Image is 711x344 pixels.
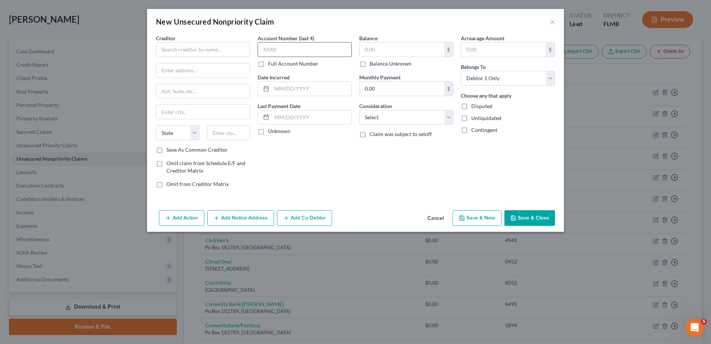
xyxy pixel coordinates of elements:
button: Save & New [453,210,501,226]
input: Enter zip... [207,125,251,140]
label: Balance Unknown [370,60,411,67]
label: Arrearage Amount [461,34,504,42]
button: Add Notice Address [207,210,274,226]
iframe: Intercom live chat [686,319,704,337]
span: Disputed [471,103,492,109]
button: Add Action [159,210,204,226]
label: Save As Common Creditor [166,146,228,154]
label: Monthly Payment [359,73,401,81]
button: Save & Close [504,210,555,226]
button: × [550,17,555,26]
div: $ [546,42,555,57]
input: Enter address... [156,63,250,78]
span: Belongs To [461,64,486,70]
span: Creditor [156,35,176,41]
span: Unliquidated [471,115,501,121]
input: MM/DD/YYYY [272,110,351,124]
button: Add Co-Debtor [277,210,332,226]
div: $ [444,82,453,96]
input: Enter city... [156,105,250,119]
input: XXXX [258,42,352,57]
label: Full Account Number [268,60,318,67]
label: Consideration [359,102,392,110]
span: 5 [701,319,707,325]
span: Contingent [471,127,497,133]
input: 0.00 [360,82,444,96]
div: New Unsecured Nonpriority Claim [156,16,274,27]
label: Choose any that apply [461,92,511,100]
button: Cancel [421,211,450,226]
input: Search creditor by name... [156,42,250,57]
label: Account Number (last 4) [258,34,314,42]
label: Last Payment Date [258,102,300,110]
label: Balance [359,34,377,42]
label: Unknown [268,127,290,135]
input: 0.00 [461,42,546,57]
span: Claim was subject to setoff [370,131,432,137]
input: MM/DD/YYYY [272,82,351,96]
div: $ [444,42,453,57]
span: Omit from Creditor Matrix [166,181,229,187]
input: 0.00 [360,42,444,57]
input: Apt, Suite, etc... [156,84,250,98]
span: Omit claim from Schedule E/F and Creditor Matrix [166,160,245,174]
label: Date Incurred [258,73,290,81]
